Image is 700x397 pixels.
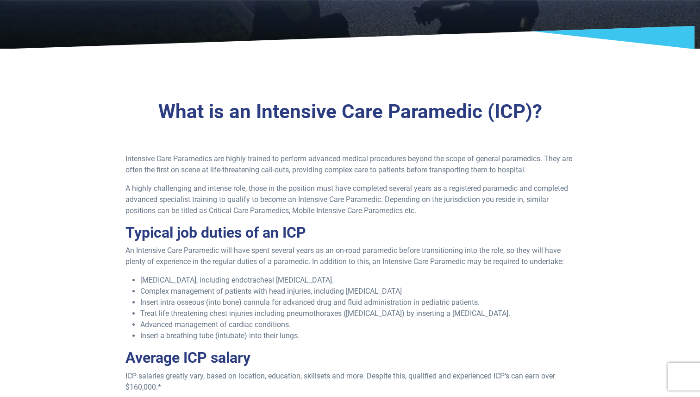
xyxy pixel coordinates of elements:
[140,319,575,330] li: Advanced management of cardiac conditions.
[125,224,575,241] h2: Typical job duties of an ICP
[79,100,621,124] h3: What is an Intensive Care Paramedic (ICP)?
[140,297,575,308] li: Insert intra osseous (into bone) cannula for advanced drug and fluid administration in pediatric ...
[140,286,575,297] li: Complex management of patients with head injuries, including [MEDICAL_DATA]
[140,308,575,319] li: Treat life threatening chest injuries including pneumothoraxes ([MEDICAL_DATA]) by inserting a [M...
[125,153,575,176] p: Intensive Care Paramedics are highly trained to perform advanced medical procedures beyond the sc...
[140,275,575,286] li: [MEDICAL_DATA], including endotracheal [MEDICAL_DATA].
[125,245,575,267] p: An Intensive Care Paramedic will have spent several years as an on-road paramedic before transiti...
[125,183,575,216] p: A highly challenging and intense role, those in the position must have completed several years as...
[140,330,575,341] li: Insert a breathing tube (intubate) into their lungs.
[125,349,575,366] h2: Average ICP salary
